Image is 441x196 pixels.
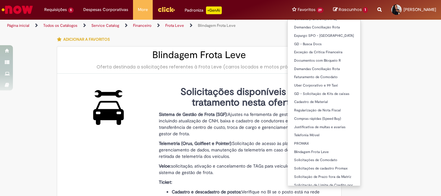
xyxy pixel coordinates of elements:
[159,179,172,185] strong: Ticket:
[133,23,151,28] a: Financeiro
[1,3,34,16] img: ServiceNow
[165,23,184,28] a: Frota Leve
[288,32,361,39] a: Expurgo SPO - [GEOGRAPHIC_DATA]
[288,173,361,181] a: Solicitação de Prazo fora da Matriz
[138,6,148,13] span: More
[172,189,241,195] strong: Cadastro e descadastro de postos:
[5,20,289,32] ul: Trilhas de página
[363,7,368,13] span: 1
[159,140,232,146] strong: Telemetria (Orus, Golfleet e Pointer):
[288,82,361,89] a: Uber Corporativo e 99 Taxi
[288,115,361,122] a: Compras rápidas (Speed Buy)
[159,163,171,169] strong: Veloe:
[64,50,335,60] h2: Blindagem Frota Leve
[288,107,361,114] a: Regularização de Nota Fiscal
[288,90,361,98] a: GD - Solicitação de Kits de caixas
[159,111,228,117] strong: Sistema de Gestão de Frota (SGF):
[198,23,236,28] a: Blindagem Frota Leve
[83,6,128,13] span: Despesas Corporativas
[287,19,361,186] ul: Favoritos
[44,6,67,13] span: Requisições
[91,23,119,28] a: Service Catalog
[288,140,361,147] a: PROMAX
[339,6,362,13] span: Rascunhos
[288,132,361,139] a: Telefonia Móvel
[185,6,222,14] div: Padroniza
[288,74,361,81] a: Faturamento de Comodato
[288,149,361,156] a: Blindagem Frota Leve
[57,33,113,46] button: Adicionar a Favoritos
[288,98,361,106] a: Cadastro de Material
[68,7,74,13] span: 5
[63,37,110,42] span: Adicionar a Favoritos
[180,86,308,109] strong: Solicitações disponíveis para tratamento nesta oferta:
[64,64,335,70] div: Oferta destinada a solicitações referentes à Frota Leve (carros locados e motos próprias).
[206,6,222,14] p: +GenAi
[288,124,361,131] a: Justificativa de multas e avarias
[288,49,361,56] a: Exceção da Crítica Financeira
[87,87,130,128] img: Blindagem Frota Leve
[298,6,315,13] span: Favoritos
[159,111,330,137] p: Ajustes na ferramenta de gestão de Frota Leve, incluindo atualização de CNH, baixa e cadastro de ...
[288,24,361,31] a: Demandas Conciliação Rota
[159,140,330,160] p: Solicitação de acesso às plataformas para gerenciamento de dados, manutenção da telemetria em cas...
[288,165,361,172] a: Solicitações de cadastro Promax
[317,7,324,13] span: 29
[404,7,436,12] span: [PERSON_NAME]
[43,23,77,28] a: Todos os Catálogos
[333,7,368,13] a: Rascunhos
[288,157,361,164] a: Solicitações de Comodato
[288,66,361,73] a: Demandas Conciliação Rota
[159,163,330,176] p: solicitação, ativação e cancelamento de TAGs para veículos cadastrados no sistema de gestão de fr...
[288,57,361,64] a: Documentos com Bloqueio R
[7,23,29,28] a: Página inicial
[158,5,175,14] img: click_logo_yellow_360x200.png
[288,41,361,48] a: GD - Busca Docs
[288,182,361,194] a: Solicitação de Limite de Credito por Exceção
